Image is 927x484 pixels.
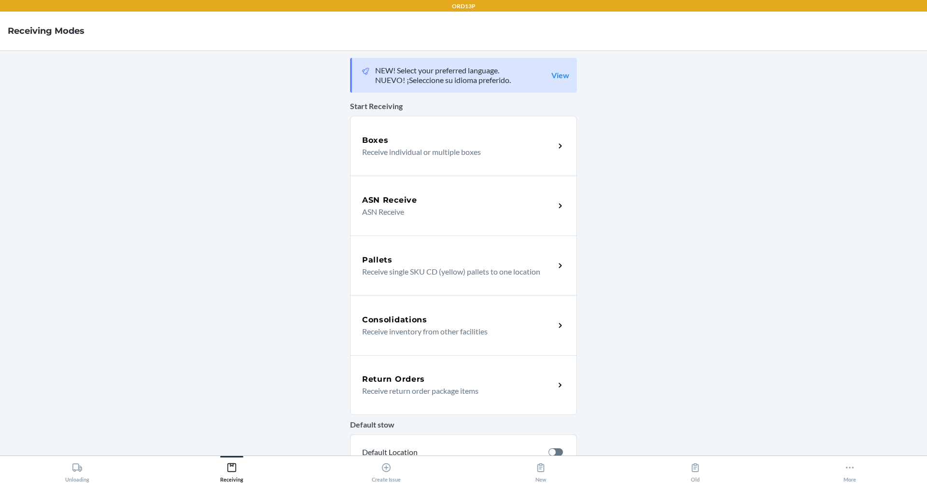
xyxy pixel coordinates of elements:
a: BoxesReceive individual or multiple boxes [350,116,577,176]
div: Receiving [220,458,243,483]
h5: Consolidations [362,314,427,326]
p: Start Receiving [350,100,577,112]
div: Old [690,458,701,483]
a: Return OrdersReceive return order package items [350,355,577,415]
div: Unloading [65,458,89,483]
a: ConsolidationsReceive inventory from other facilities [350,295,577,355]
h5: ASN Receive [362,194,417,206]
p: NEW! Select your preferred language. [375,66,511,75]
div: New [535,458,547,483]
p: ASN Receive [362,206,547,218]
button: New [463,456,618,483]
p: Default stow [350,419,577,430]
p: NUEVO! ¡Seleccione su idioma preferido. [375,75,511,85]
p: Receive individual or multiple boxes [362,146,547,158]
h5: Pallets [362,254,393,266]
button: Create Issue [309,456,463,483]
h5: Return Orders [362,373,425,385]
p: ORD13P [452,2,476,11]
a: PalletsReceive single SKU CD (yellow) pallets to one location [350,235,577,295]
p: Default Location [362,446,541,458]
p: Receive inventory from other facilities [362,326,547,337]
p: Receive return order package items [362,385,547,397]
a: View [551,70,569,80]
button: Receiving [154,456,309,483]
div: More [843,458,856,483]
a: ASN ReceiveASN Receive [350,176,577,235]
div: Create Issue [372,458,401,483]
h4: Receiving Modes [8,25,84,37]
h5: Boxes [362,135,389,146]
p: Receive single SKU CD (yellow) pallets to one location [362,266,547,277]
button: Old [618,456,772,483]
button: More [772,456,927,483]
